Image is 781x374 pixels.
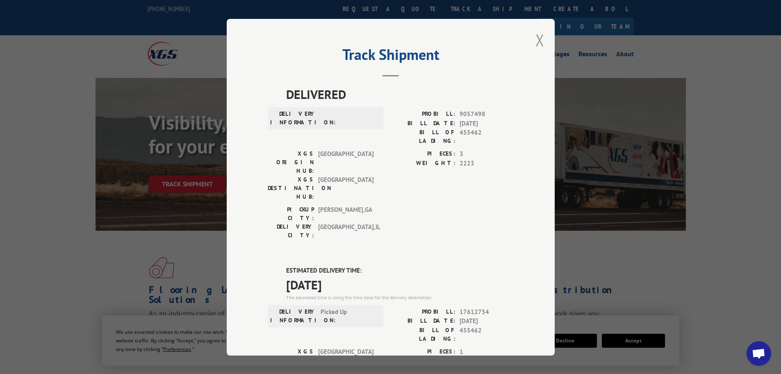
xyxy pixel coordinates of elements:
[318,175,373,201] span: [GEOGRAPHIC_DATA]
[535,29,544,51] button: Close modal
[460,307,514,317] span: 17612754
[460,158,514,168] span: 2223
[286,85,514,103] span: DELIVERED
[286,294,514,301] div: The estimated time is using the time zone for the delivery destination.
[391,317,455,326] label: BILL DATE:
[391,128,455,145] label: BILL OF LADING:
[318,223,373,240] span: [GEOGRAPHIC_DATA] , IL
[268,175,314,201] label: XGS DESTINATION HUB:
[270,110,316,127] label: DELIVERY INFORMATION:
[460,119,514,128] span: [DATE]
[460,317,514,326] span: [DATE]
[268,347,314,373] label: XGS ORIGIN HUB:
[270,307,316,324] label: DELIVERY INFORMATION:
[391,110,455,119] label: PROBILL:
[286,275,514,294] span: [DATE]
[321,307,376,324] span: Picked Up
[286,266,514,275] label: ESTIMATED DELIVERY TIME:
[318,347,373,373] span: [GEOGRAPHIC_DATA]
[391,158,455,168] label: WEIGHT:
[391,326,455,343] label: BILL OF LADING:
[268,149,314,175] label: XGS ORIGIN HUB:
[460,110,514,119] span: 9057498
[391,347,455,356] label: PIECES:
[460,326,514,343] span: 455462
[460,128,514,145] span: 455462
[391,119,455,128] label: BILL DATE:
[747,341,771,366] div: Open chat
[268,49,514,64] h2: Track Shipment
[318,149,373,175] span: [GEOGRAPHIC_DATA]
[268,223,314,240] label: DELIVERY CITY:
[460,149,514,159] span: 3
[460,347,514,356] span: 1
[268,205,314,223] label: PICKUP CITY:
[391,149,455,159] label: PIECES:
[391,307,455,317] label: PROBILL:
[318,205,373,223] span: [PERSON_NAME] , GA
